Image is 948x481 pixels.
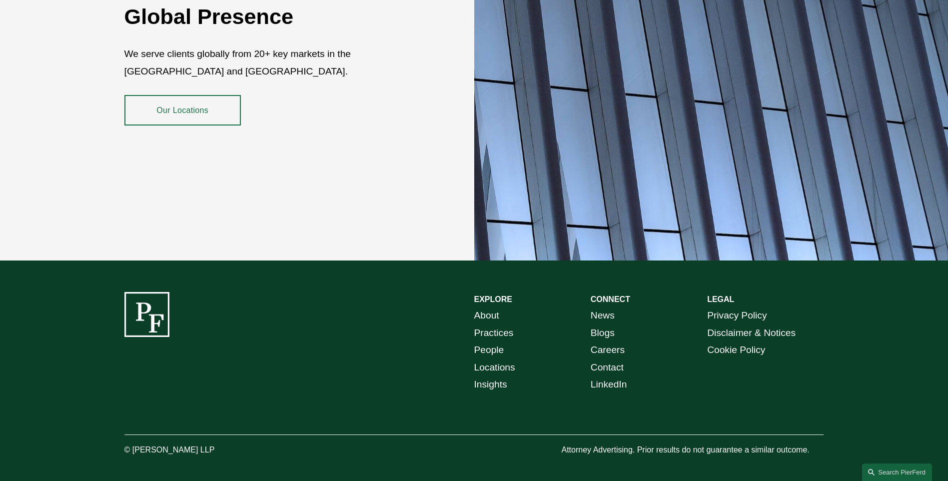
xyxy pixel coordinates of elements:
[591,341,625,359] a: Careers
[591,307,615,324] a: News
[591,324,615,342] a: Blogs
[124,45,416,80] p: We serve clients globally from 20+ key markets in the [GEOGRAPHIC_DATA] and [GEOGRAPHIC_DATA].
[124,443,270,457] p: © [PERSON_NAME] LLP
[707,307,767,324] a: Privacy Policy
[474,341,504,359] a: People
[862,463,932,481] a: Search this site
[561,443,824,457] p: Attorney Advertising. Prior results do not guarantee a similar outcome.
[707,341,765,359] a: Cookie Policy
[124,3,416,29] h2: Global Presence
[707,295,734,303] strong: LEGAL
[591,359,624,376] a: Contact
[474,376,507,393] a: Insights
[124,95,241,125] a: Our Locations
[707,324,796,342] a: Disclaimer & Notices
[474,295,512,303] strong: EXPLORE
[474,359,515,376] a: Locations
[591,295,630,303] strong: CONNECT
[591,376,627,393] a: LinkedIn
[474,307,499,324] a: About
[474,324,514,342] a: Practices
